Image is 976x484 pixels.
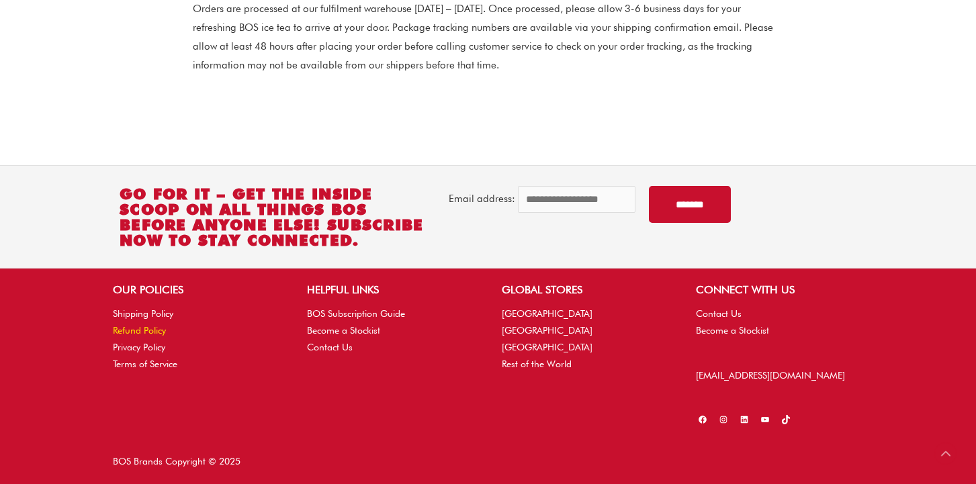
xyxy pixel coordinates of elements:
[113,358,177,369] a: Terms of Service
[696,370,845,381] a: [EMAIL_ADDRESS][DOMAIN_NAME]
[502,282,669,298] h2: GLOBAL STORES
[502,325,592,336] a: [GEOGRAPHIC_DATA]
[113,308,173,319] a: Shipping Policy
[696,305,863,339] nav: CONNECT WITH US
[502,342,592,352] a: [GEOGRAPHIC_DATA]
[113,305,280,373] nav: OUR POLICIES
[193,3,773,71] span: Orders are processed at our fulfilment warehouse [DATE] – [DATE]. Once processed, please allow 3-...
[99,453,488,471] div: BOS Brands Copyright © 2025
[502,308,592,319] a: [GEOGRAPHIC_DATA]
[502,305,669,373] nav: GLOBAL STORES
[113,325,166,336] a: Refund Policy
[307,305,474,356] nav: HELPFUL LINKS
[502,358,572,369] a: Rest of the World
[113,342,165,352] a: Privacy Policy
[113,282,280,298] h2: OUR POLICIES
[696,308,742,319] a: Contact Us
[307,325,380,336] a: Become a Stockist
[307,308,405,319] a: BOS Subscription Guide
[307,282,474,298] h2: HELPFUL LINKS
[307,342,353,352] a: Contact Us
[120,186,435,248] h2: Go for it – get the inside scoop on all things BOS before anyone else! Subscribe now to stay conn...
[696,282,863,298] h2: CONNECT WITH US
[449,193,515,205] label: Email address:
[696,325,769,336] a: Become a Stockist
